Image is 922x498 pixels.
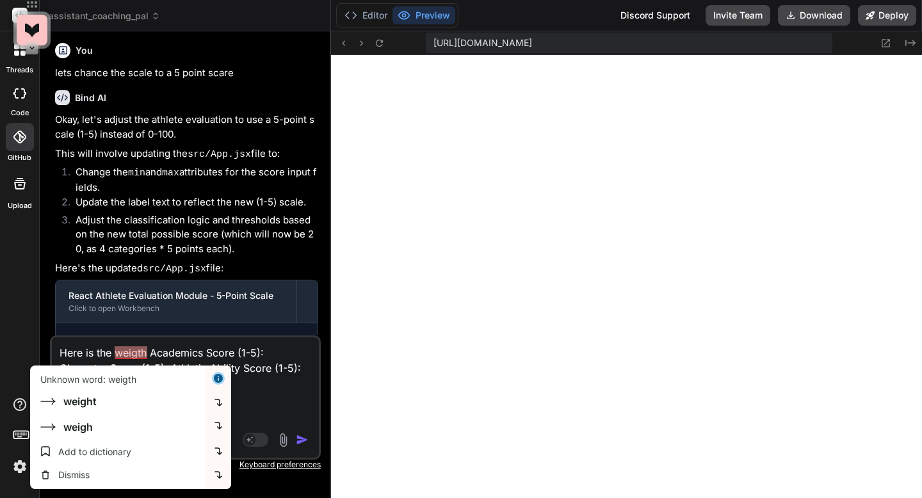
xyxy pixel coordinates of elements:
li: Change the and attributes for the score input fields. [65,165,318,195]
button: Invite Team [706,5,770,26]
h6: Bind AI [75,92,106,104]
button: Download [778,5,850,26]
code: max [162,168,179,179]
div: Add to dictionary [30,441,206,462]
p: Here's the updated file: [55,261,318,277]
p: This will involve updating the file to: [55,147,318,163]
p: lets chance the scale to a 5 point scare [55,66,318,81]
img: settings [9,456,31,478]
code: src/App.jsx [188,149,251,160]
label: code [11,108,29,118]
div: Dismiss [30,464,206,485]
span: [URL][DOMAIN_NAME] [433,36,532,49]
img: icon [296,433,309,446]
h6: You [76,44,93,57]
button: React Athlete Evaluation Module - 5-Point ScaleClick to open Workbench [56,280,296,323]
label: GitHub [8,152,31,163]
div: Discord Support [613,5,698,26]
div: React Athlete Evaluation Module - 5-Point Scale [69,289,284,302]
div: Click to open Workbench [69,303,284,314]
p: Okay, let's adjust the athlete evaluation to use a 5-point scale (1-5) instead of 0-100. [55,113,318,141]
li: Update the label text to reflect the new (1-5) scale. [65,195,318,213]
label: threads [6,65,33,76]
img: attachment [276,433,291,447]
code: min [128,168,145,179]
textarea: Here is the weigth Academics Score (1-5): Character Score (1-5): Athletic Ability Score (1-5): [52,337,319,422]
button: Deploy [858,5,916,26]
button: Editor [339,6,392,24]
code: src/App.jsx [143,264,206,275]
span: assistant_coaching_pal [49,10,160,22]
iframe: Preview [331,55,922,498]
label: Upload [8,200,32,211]
li: Adjust the classification logic and thresholds based on the new total possible score (which will ... [65,213,318,257]
button: Preview [392,6,455,24]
